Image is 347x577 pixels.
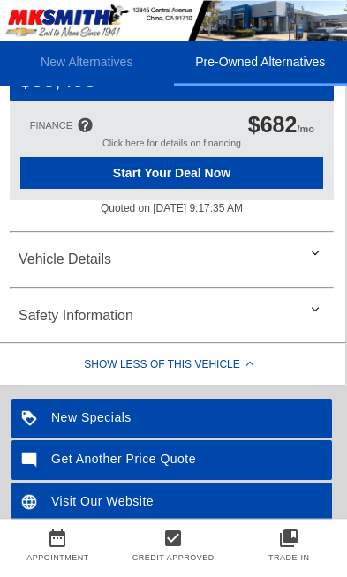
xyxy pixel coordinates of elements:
div: FINANCE [30,120,72,131]
a: Credit Approved [132,553,215,562]
a: New Specials [11,399,332,438]
div: Safety Information [10,295,334,337]
div: /mo [248,112,314,138]
div: Quoted on [DATE] 9:17:35 AM [10,200,334,225]
span: Start Your Deal Now [35,166,308,180]
img: ic_loyalty_white_24dp_2x.png [11,399,51,438]
span: $682 [248,112,298,137]
img: ic_language_white_24dp_2x.png [11,483,51,522]
img: ic_mode_comment_white_24dp_2x.png [11,440,51,480]
a: Appointment [26,553,89,562]
a: check_box [116,528,231,549]
div: Vehicle Details [10,238,334,281]
a: Visit Our Website [11,483,332,522]
a: Get Another Price Quote [11,440,332,480]
div: Click here for details on financing [20,138,323,157]
a: Trade-In [268,553,310,562]
a: collections_bookmark [231,528,347,549]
